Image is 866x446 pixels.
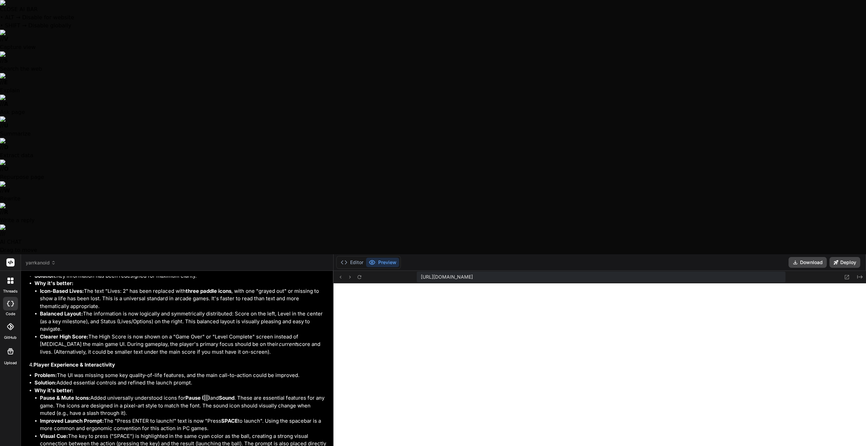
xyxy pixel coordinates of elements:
strong: Visual Cue: [40,433,68,439]
strong: Icon-Based Lives: [40,288,84,294]
button: Download [789,257,827,268]
strong: Improved Launch Prompt: [40,418,104,424]
strong: Pause (||) [185,395,210,401]
li: The text "Lives: 2" has been replaced with , with one "grayed out" or missing to show a life has ... [40,287,327,310]
strong: Pause & Mute Icons: [40,395,90,401]
li: The information is now logically and symmetrically distributed: Score on the left, Level in the c... [40,310,327,333]
strong: Clearer High Score: [40,333,88,340]
strong: Player Experience & Interactivity [33,361,115,368]
li: Added universally understood icons for and . These are essential features for any game. The icons... [40,394,327,417]
li: Added essential controls and refined the launch prompt. [35,379,327,387]
li: The "Press ENTER to launch!" text is now "Press to launch". Using the spacebar is a more common a... [40,417,327,432]
strong: three paddle icons [186,288,231,294]
label: GitHub [4,335,17,341]
strong: Solution: [35,273,56,279]
strong: Problem: [35,372,57,378]
button: Editor [338,258,366,267]
em: current [278,341,296,347]
button: Deploy [829,257,860,268]
strong: Sound [219,395,234,401]
li: The UI was missing some key quality-of-life features, and the main call-to-action could be improved. [35,372,327,379]
span: [URL][DOMAIN_NAME] [421,274,473,280]
li: The High Score is now shown on a "Game Over" or "Level Complete" screen instead of [MEDICAL_DATA]... [40,333,327,356]
strong: Balanced Layout: [40,310,83,317]
label: code [6,311,15,317]
span: yarrkanoid [26,259,56,266]
button: Preview [366,258,399,267]
label: Upload [4,360,17,366]
label: threads [3,288,18,294]
strong: Solution: [35,379,56,386]
strong: SPACE [221,418,238,424]
strong: Why it's better: [35,280,73,286]
h4: 4. [29,361,327,369]
strong: Why it's better: [35,387,73,394]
